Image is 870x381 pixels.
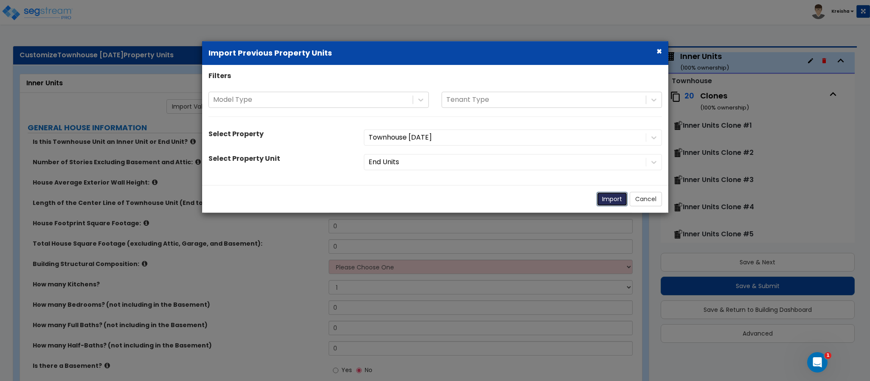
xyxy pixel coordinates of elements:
[208,71,231,81] label: Filters
[208,48,332,59] b: Import Previous Property Units
[807,352,828,373] iframe: Intercom live chat
[208,129,264,139] label: Select Property
[208,154,280,164] label: Select Property Unit
[825,352,831,359] span: 1
[597,192,628,206] button: Import
[656,47,662,56] button: ×
[630,192,662,206] button: Cancel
